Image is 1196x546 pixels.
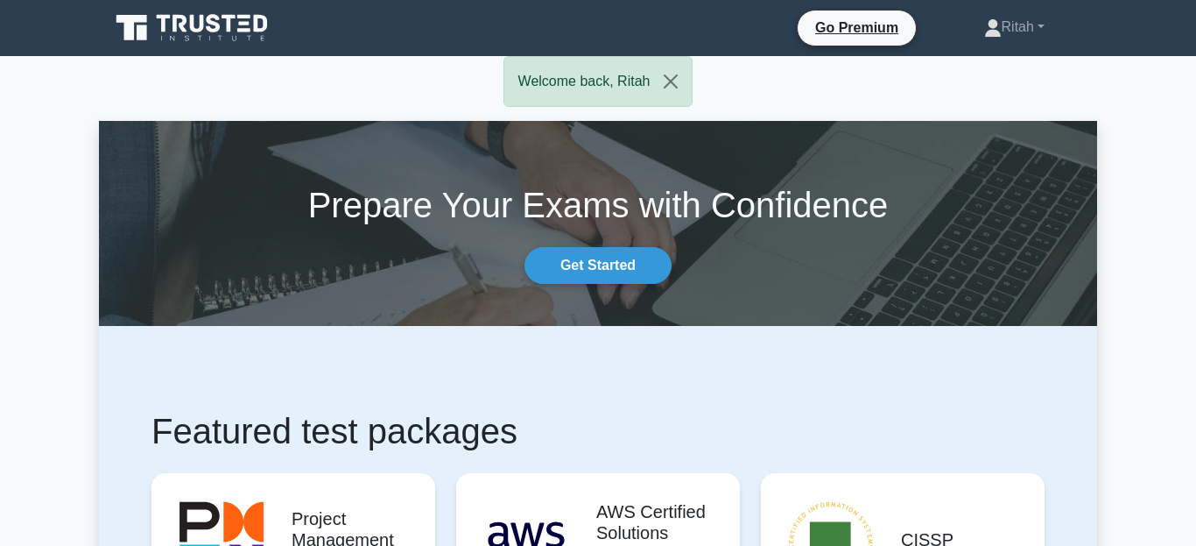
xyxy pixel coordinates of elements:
a: Get Started [524,247,672,284]
a: Ritah [942,10,1087,45]
h1: Featured test packages [151,410,1045,452]
h1: Prepare Your Exams with Confidence [99,184,1097,226]
button: Close [650,57,692,106]
div: Welcome back, Ritah [503,56,693,107]
a: Go Premium [805,17,909,39]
